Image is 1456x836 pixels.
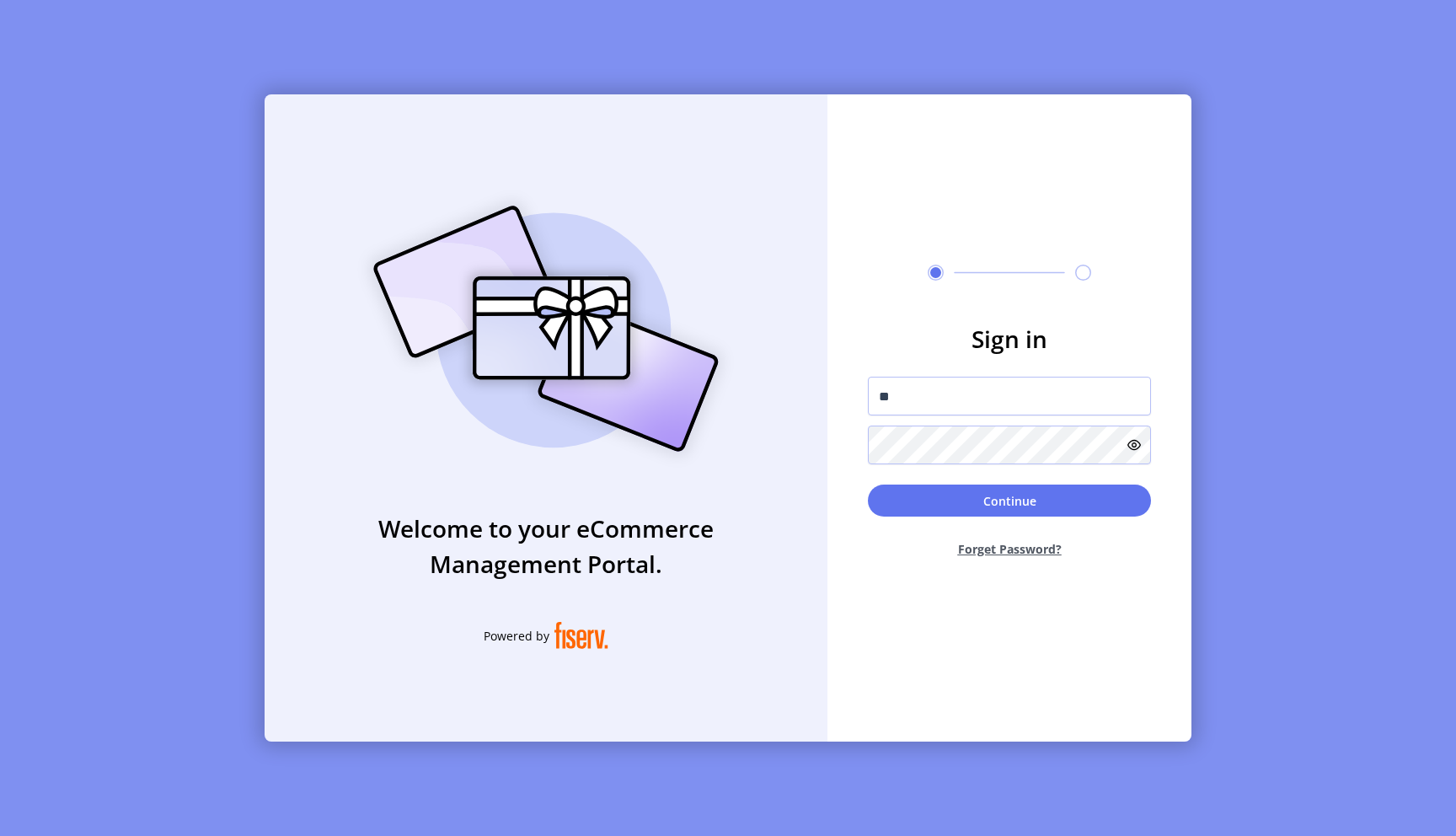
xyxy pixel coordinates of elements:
button: Forget Password? [868,527,1151,571]
h3: Welcome to your eCommerce Management Portal. [265,511,827,581]
span: Powered by [484,627,549,645]
button: Continue [868,485,1151,517]
h3: Sign in [868,321,1151,356]
img: card_Illustration.svg [348,187,744,470]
